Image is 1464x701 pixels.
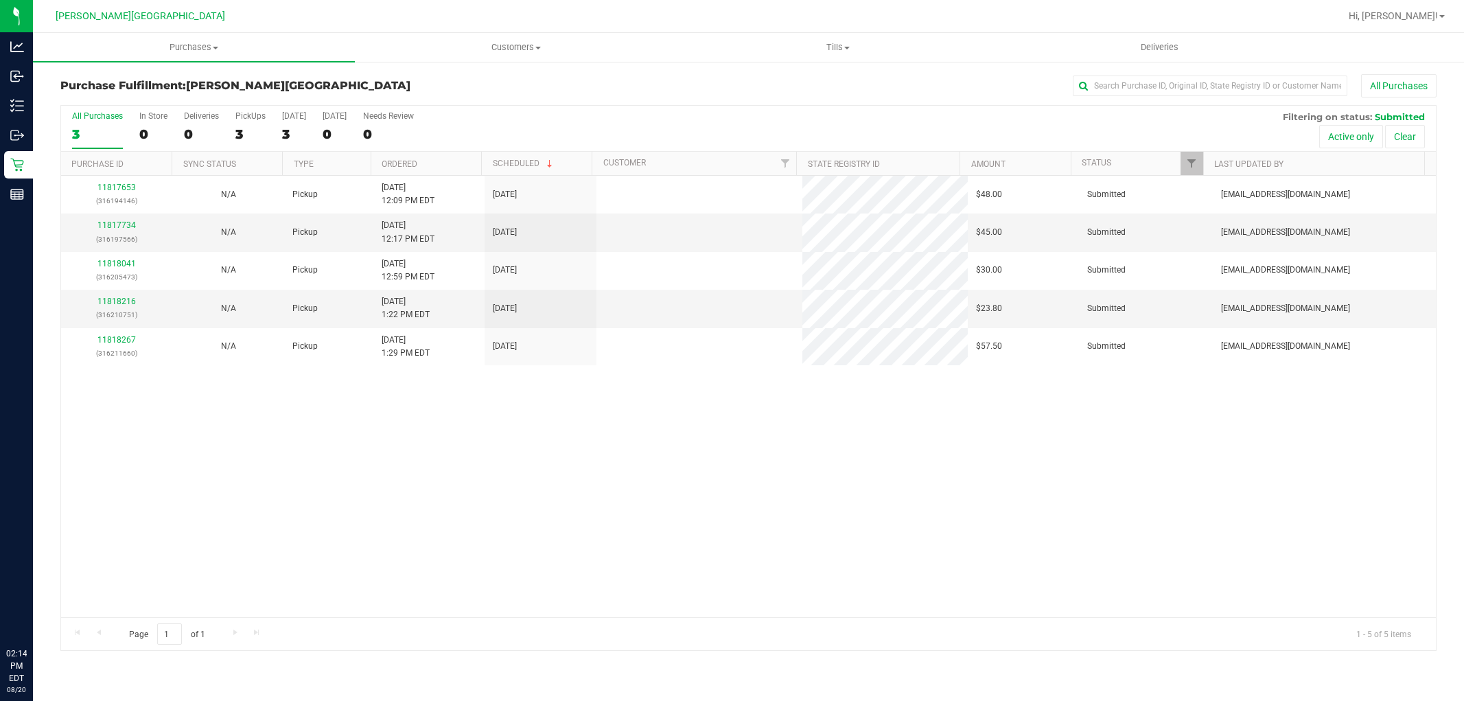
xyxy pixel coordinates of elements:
[40,589,57,606] iframe: Resource center unread badge
[774,152,796,175] a: Filter
[1087,302,1126,315] span: Submitted
[282,111,306,121] div: [DATE]
[292,340,318,353] span: Pickup
[69,194,164,207] p: (316194146)
[157,623,182,645] input: 1
[60,80,519,92] h3: Purchase Fulfillment:
[71,159,124,169] a: Purchase ID
[1214,159,1283,169] a: Last Updated By
[1361,74,1437,97] button: All Purchases
[97,297,136,306] a: 11818216
[221,265,236,275] span: Not Applicable
[69,271,164,284] p: (316205473)
[97,259,136,268] a: 11818041
[221,189,236,199] span: Not Applicable
[382,181,434,207] span: [DATE] 12:09 PM EDT
[139,126,167,142] div: 0
[1087,264,1126,277] span: Submitted
[493,159,555,168] a: Scheduled
[1087,188,1126,201] span: Submitted
[976,302,1002,315] span: $23.80
[221,340,236,353] button: N/A
[221,226,236,239] button: N/A
[72,111,123,121] div: All Purchases
[1181,152,1203,175] a: Filter
[1073,76,1347,96] input: Search Purchase ID, Original ID, State Registry ID or Customer Name...
[976,188,1002,201] span: $48.00
[355,33,677,62] a: Customers
[1221,264,1350,277] span: [EMAIL_ADDRESS][DOMAIN_NAME]
[677,33,999,62] a: Tills
[221,227,236,237] span: Not Applicable
[1349,10,1438,21] span: Hi, [PERSON_NAME]!
[1319,125,1383,148] button: Active only
[117,623,216,645] span: Page of 1
[603,158,646,168] a: Customer
[97,335,136,345] a: 11818267
[382,219,434,245] span: [DATE] 12:17 PM EDT
[493,302,517,315] span: [DATE]
[294,159,314,169] a: Type
[10,99,24,113] inline-svg: Inventory
[976,226,1002,239] span: $45.00
[6,647,27,685] p: 02:14 PM EDT
[221,264,236,277] button: N/A
[323,126,347,142] div: 0
[221,341,236,351] span: Not Applicable
[493,188,517,201] span: [DATE]
[69,308,164,321] p: (316210751)
[976,264,1002,277] span: $30.00
[1283,111,1372,122] span: Filtering on status:
[1385,125,1425,148] button: Clear
[1221,340,1350,353] span: [EMAIL_ADDRESS][DOMAIN_NAME]
[72,126,123,142] div: 3
[1221,188,1350,201] span: [EMAIL_ADDRESS][DOMAIN_NAME]
[382,159,417,169] a: Ordered
[1345,623,1422,644] span: 1 - 5 of 5 items
[184,126,219,142] div: 0
[183,159,236,169] a: Sync Status
[292,188,318,201] span: Pickup
[10,40,24,54] inline-svg: Analytics
[808,159,880,169] a: State Registry ID
[139,111,167,121] div: In Store
[1082,158,1111,168] a: Status
[97,220,136,230] a: 11817734
[382,334,430,360] span: [DATE] 1:29 PM EDT
[56,10,225,22] span: [PERSON_NAME][GEOGRAPHIC_DATA]
[999,33,1321,62] a: Deliveries
[221,303,236,313] span: Not Applicable
[69,347,164,360] p: (316211660)
[292,226,318,239] span: Pickup
[382,257,434,284] span: [DATE] 12:59 PM EDT
[363,111,414,121] div: Needs Review
[1087,226,1126,239] span: Submitted
[10,158,24,172] inline-svg: Retail
[282,126,306,142] div: 3
[6,685,27,695] p: 08/20
[10,128,24,142] inline-svg: Outbound
[971,159,1006,169] a: Amount
[186,79,410,92] span: [PERSON_NAME][GEOGRAPHIC_DATA]
[382,295,430,321] span: [DATE] 1:22 PM EDT
[14,591,55,632] iframe: Resource center
[493,226,517,239] span: [DATE]
[69,233,164,246] p: (316197566)
[356,41,676,54] span: Customers
[1375,111,1425,122] span: Submitted
[10,187,24,201] inline-svg: Reports
[33,41,355,54] span: Purchases
[97,183,136,192] a: 11817653
[976,340,1002,353] span: $57.50
[292,264,318,277] span: Pickup
[221,302,236,315] button: N/A
[184,111,219,121] div: Deliveries
[1122,41,1197,54] span: Deliveries
[1087,340,1126,353] span: Submitted
[1221,226,1350,239] span: [EMAIL_ADDRESS][DOMAIN_NAME]
[33,33,355,62] a: Purchases
[493,340,517,353] span: [DATE]
[221,188,236,201] button: N/A
[323,111,347,121] div: [DATE]
[677,41,998,54] span: Tills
